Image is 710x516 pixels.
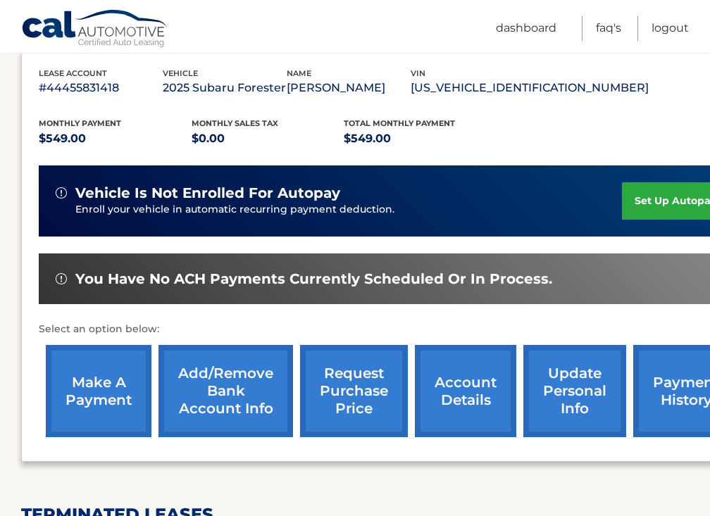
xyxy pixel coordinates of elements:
span: vehicle [163,68,198,78]
img: alert-white.svg [56,273,67,284]
p: Enroll your vehicle in automatic recurring payment deduction. [75,202,622,218]
a: Logout [652,16,689,41]
img: alert-white.svg [56,187,67,199]
a: Dashboard [496,16,556,41]
a: Cal Automotive [21,9,169,50]
span: Monthly sales Tax [192,118,278,128]
p: [US_VEHICLE_IDENTIFICATION_NUMBER] [411,78,649,98]
p: #44455831418 [39,78,163,98]
a: update personal info [523,345,626,437]
span: Total Monthly Payment [344,118,455,128]
p: $0.00 [192,129,344,149]
p: $549.00 [39,129,192,149]
span: name [287,68,311,78]
a: request purchase price [300,345,408,437]
span: lease account [39,68,107,78]
span: You have no ACH payments currently scheduled or in process. [75,270,552,288]
span: vehicle is not enrolled for autopay [75,184,340,202]
a: make a payment [46,345,151,437]
span: vin [411,68,425,78]
a: account details [415,345,516,437]
p: $549.00 [344,129,497,149]
span: Monthly Payment [39,118,121,128]
p: 2025 Subaru Forester [163,78,287,98]
p: [PERSON_NAME] [287,78,411,98]
a: Add/Remove bank account info [158,345,293,437]
a: FAQ's [596,16,621,41]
